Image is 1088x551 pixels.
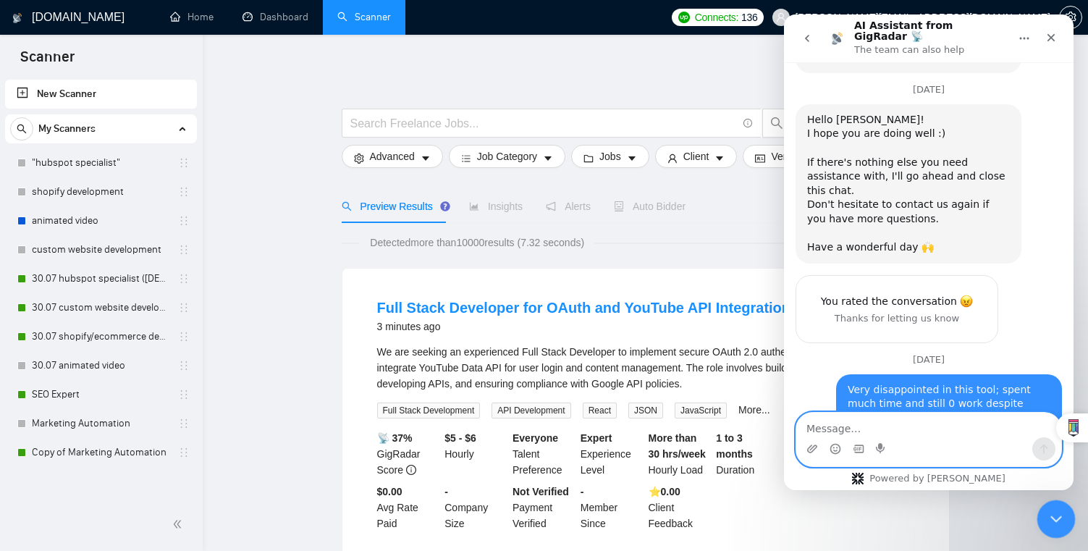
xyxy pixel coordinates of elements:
[32,235,169,264] a: custom website development
[628,403,663,418] span: JSON
[738,404,770,416] a: More...
[377,432,413,444] b: 📡 37%
[741,9,757,25] span: 136
[178,186,190,198] span: holder
[248,423,271,446] button: Send a message…
[1059,6,1082,29] button: setting
[477,148,537,164] span: Job Category
[695,9,738,25] span: Connects:
[178,302,190,314] span: holder
[771,148,803,164] span: Vendor
[646,484,714,531] div: Client Feedback
[649,432,706,460] b: More than 30 hrs/week
[678,12,690,23] img: upwork-logo.png
[32,293,169,322] a: 30.07 custom website development
[12,7,22,30] img: logo
[69,429,80,440] button: Gif picker
[449,145,565,168] button: barsJob Categorycaret-down
[32,148,169,177] a: "hubspot specialist"
[784,14,1074,490] iframe: Intercom live chat
[461,153,471,164] span: bars
[578,430,646,478] div: Experience Level
[583,153,594,164] span: folder
[614,201,624,211] span: robot
[614,201,686,212] span: Auto Bidder
[178,389,190,400] span: holder
[571,145,649,168] button: folderJobscaret-down
[743,119,753,128] span: info-circle
[444,432,476,444] b: $5 - $6
[170,11,214,23] a: homeHome
[444,486,448,497] b: -
[178,244,190,256] span: holder
[599,148,621,164] span: Jobs
[92,429,104,440] button: Start recording
[581,486,584,497] b: -
[513,486,569,497] b: Not Verified
[578,484,646,531] div: Member Since
[172,517,187,531] span: double-left
[781,430,849,478] div: Country
[342,145,443,168] button: settingAdvancedcaret-down
[32,264,169,293] a: 30.07 hubspot specialist ([DEMOGRAPHIC_DATA] - not for residents)
[667,153,678,164] span: user
[342,201,446,212] span: Preview Results
[374,430,442,478] div: GigRadar Score
[178,215,190,227] span: holder
[5,114,197,467] li: My Scanners
[360,235,594,251] span: Detected more than 10000 results (7.32 seconds)
[32,409,169,438] a: Marketing Automation
[581,432,612,444] b: Expert
[32,177,169,206] a: shopify development
[442,430,510,478] div: Hourly
[22,429,34,440] button: Upload attachment
[583,403,617,418] span: React
[243,11,308,23] a: dashboardDashboard
[12,398,277,423] textarea: Message…
[546,201,591,212] span: Alerts
[713,430,781,478] div: Duration
[755,153,765,164] span: idcard
[743,145,831,168] button: idcardVendorcaret-down
[1060,12,1081,23] span: setting
[649,486,680,497] b: ⭐️ 0.00
[32,351,169,380] a: 30.07 animated video
[377,300,791,316] a: Full Stack Developer for OAuth and YouTube API Integration
[627,153,637,164] span: caret-down
[32,206,169,235] a: animated video
[762,109,791,138] button: search
[683,148,709,164] span: Client
[510,484,578,531] div: Payment Verified
[377,486,402,497] b: $0.00
[492,403,570,418] span: API Development
[32,438,169,467] a: Copy of Marketing Automation
[10,117,33,140] button: search
[46,429,57,440] button: Emoji picker
[178,331,190,342] span: holder
[716,432,753,460] b: 1 to 3 months
[374,484,442,531] div: Avg Rate Paid
[32,380,169,409] a: SEO Expert
[5,80,197,109] li: New Scanner
[655,145,738,168] button: userClientcaret-down
[469,201,523,212] span: Insights
[178,360,190,371] span: holder
[354,153,364,164] span: setting
[421,153,431,164] span: caret-down
[38,114,96,143] span: My Scanners
[513,432,558,444] b: Everyone
[442,484,510,531] div: Company Size
[370,148,415,164] span: Advanced
[32,322,169,351] a: 30.07 shopify/ecommerce development (worldwide)
[178,447,190,458] span: holder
